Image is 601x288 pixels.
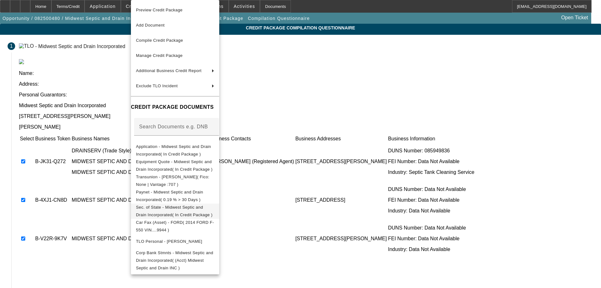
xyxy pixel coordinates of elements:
h4: CREDIT PACKAGE DOCUMENTS [131,103,219,111]
button: Equipment Quote - Midwest Septic and Drain Incorporated( In Credit Package ) [131,158,219,173]
button: Car Fax (Asset) - FORD( 2014 FORD F-550 VIN....9944 ) [131,219,219,234]
span: Paynet - Midwest Septic and Drain Incorporated( 0.19 % > 30 Days ) [136,190,203,202]
span: Car Fax (Asset) - FORD( 2014 FORD F-550 VIN....9944 ) [136,220,214,232]
span: Corp Bank Stmnts - Midwest Septic and Drain Incorporated( (Acct) Midwest Septic and Drain INC ) [136,250,213,270]
span: Equipment Quote - Midwest Septic and Drain Incorporated( In Credit Package ) [136,159,213,172]
span: Add Document [136,23,165,28]
span: Additional Business Credit Report [136,68,202,73]
button: Application - Midwest Septic and Drain Incorporated( In Credit Package ) [131,143,219,158]
button: Sec. of State - Midwest Septic and Drain Incorporated( In Credit Package ) [131,204,219,219]
button: Corp Bank Stmnts - Midwest Septic and Drain Incorporated( (Acct) Midwest Septic and Drain INC ) [131,249,219,272]
button: Transunion - Hubbard, Josh( Fico: None | Vantage :707 ) [131,173,219,188]
span: Preview Credit Package [136,8,183,12]
span: Exclude TLO Incident [136,83,178,88]
span: Sec. of State - Midwest Septic and Drain Incorporated( In Credit Package ) [136,205,213,217]
span: Transunion - [PERSON_NAME]( Fico: None | Vantage :707 ) [136,175,209,187]
span: Application - Midwest Septic and Drain Incorporated( In Credit Package ) [136,144,211,156]
button: Paynet - Midwest Septic and Drain Incorporated( 0.19 % > 30 Days ) [131,188,219,204]
button: TLO Personal - Hubbard, Josh [131,234,219,249]
mat-label: Search Documents e.g. DNB [139,124,208,129]
span: Compile Credit Package [136,38,183,43]
span: Manage Credit Package [136,53,183,58]
span: TLO Personal - [PERSON_NAME] [136,239,202,244]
